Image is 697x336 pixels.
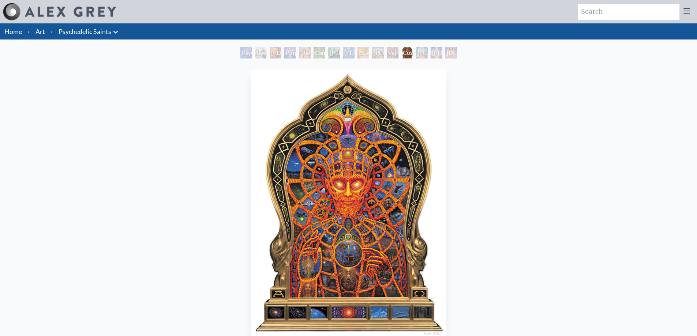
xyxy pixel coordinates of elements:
[387,47,398,58] div: Vajra Guru
[431,47,442,58] div: [PERSON_NAME]
[270,47,281,58] div: [PERSON_NAME] M.D., Cartographer of Consciousness
[578,4,679,20] input: Search
[357,47,369,58] div: St. [PERSON_NAME] & The LSD Revelation Revolution
[314,47,325,58] div: Cannabacchus
[48,23,56,39] li: ·
[240,47,252,58] div: Psychedelic Healing
[445,47,457,58] div: [DEMOGRAPHIC_DATA]
[4,27,22,35] a: Home
[35,26,45,37] a: Art
[255,47,267,58] div: Beethoven
[328,47,340,58] div: [PERSON_NAME][US_STATE] - Hemp Farmer
[372,47,384,58] div: [PERSON_NAME]
[401,47,413,58] div: Cosmic [DEMOGRAPHIC_DATA]
[59,26,111,37] a: Psychedelic Saints
[25,23,33,39] li: ·
[343,47,355,58] div: [PERSON_NAME] & the New Eleusis
[416,47,428,58] div: [PERSON_NAME]
[299,47,311,58] div: The Shulgins and their Alchemical Angels
[284,47,296,58] div: Purple [DEMOGRAPHIC_DATA]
